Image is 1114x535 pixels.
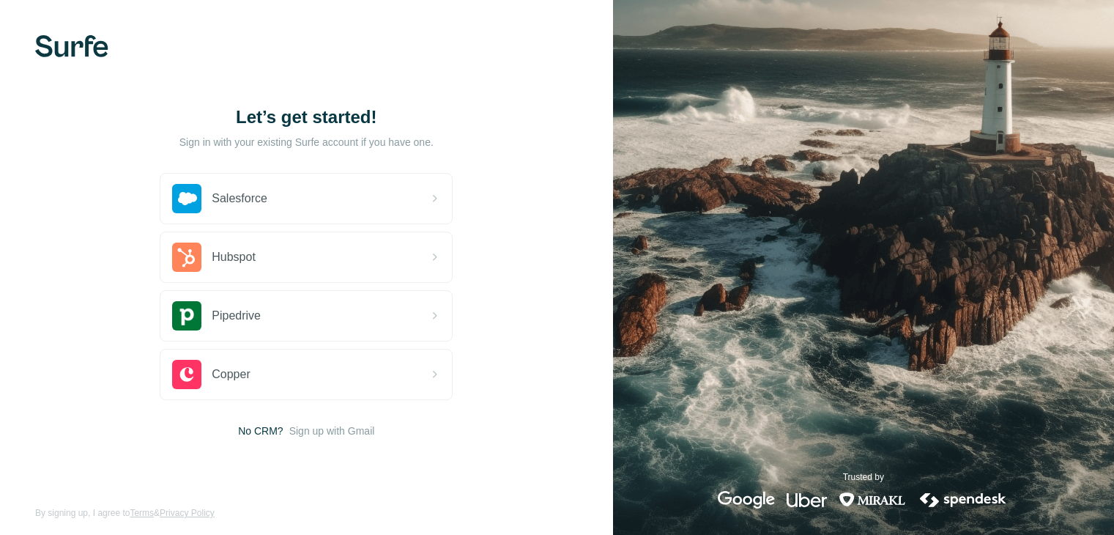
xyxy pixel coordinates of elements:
[843,471,884,484] p: Trusted by
[172,360,201,389] img: copper's logo
[289,424,375,438] button: Sign up with Gmail
[130,508,154,518] a: Terms
[172,243,201,272] img: hubspot's logo
[160,106,453,129] h1: Let’s get started!
[918,491,1009,509] img: spendesk's logo
[839,491,906,509] img: mirakl's logo
[212,366,250,383] span: Copper
[35,506,215,520] span: By signing up, I agree to &
[212,248,256,266] span: Hubspot
[718,491,775,509] img: google's logo
[35,35,108,57] img: Surfe's logo
[179,135,434,150] p: Sign in with your existing Surfe account if you have one.
[172,301,201,331] img: pipedrive's logo
[212,190,267,207] span: Salesforce
[160,508,215,518] a: Privacy Policy
[787,491,827,509] img: uber's logo
[238,424,283,438] span: No CRM?
[172,184,201,213] img: salesforce's logo
[212,307,261,325] span: Pipedrive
